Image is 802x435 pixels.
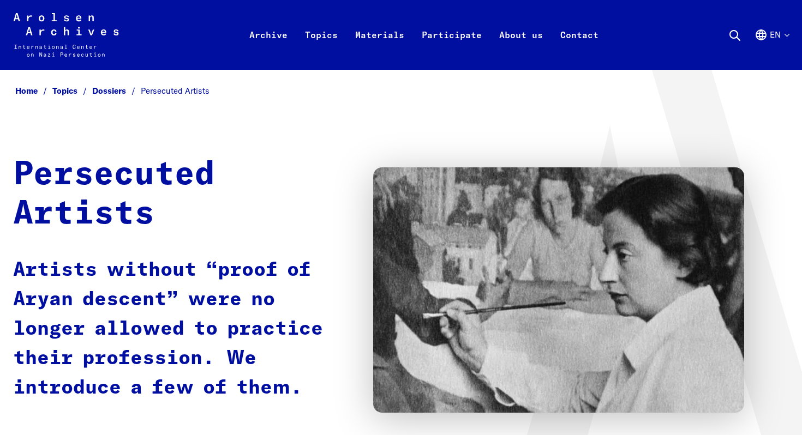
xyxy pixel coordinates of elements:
nav: Primary [241,13,607,57]
a: Contact [552,26,607,70]
h1: Persecuted Artists [13,155,351,234]
a: Dossiers [92,86,141,96]
a: Participate [413,26,490,70]
a: Materials [346,26,413,70]
a: Topics [296,26,346,70]
a: Topics [52,86,92,96]
span: Persecuted Artists [141,86,210,96]
a: About us [490,26,552,70]
button: English, language selection [755,28,789,68]
nav: Breadcrumb [13,83,789,100]
a: Archive [241,26,296,70]
a: Home [15,86,52,96]
p: Artists without “proof of Aryan descent” were no longer allowed to practice their profession. We ... [13,256,351,403]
